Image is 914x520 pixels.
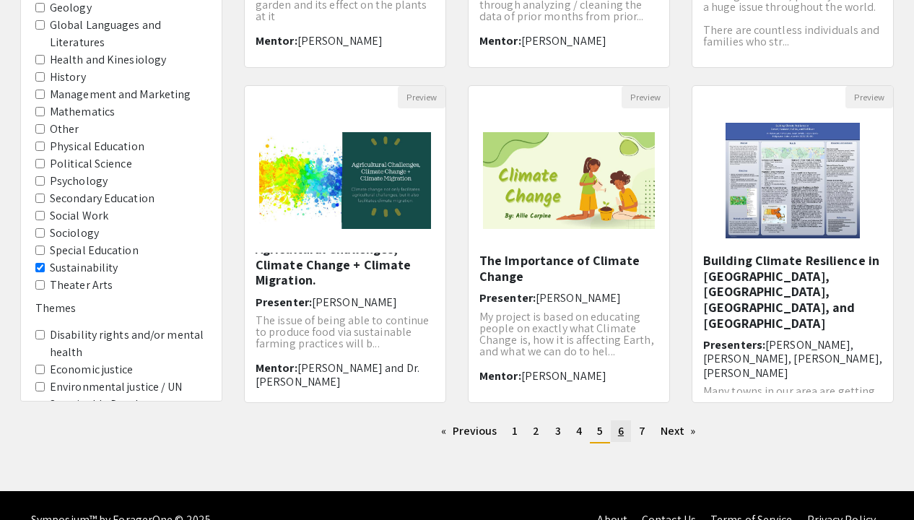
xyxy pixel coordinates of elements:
[512,423,518,438] span: 1
[703,253,882,331] h5: Building Climate Resilience in [GEOGRAPHIC_DATA], [GEOGRAPHIC_DATA], [GEOGRAPHIC_DATA], and [GEOG...
[11,455,61,509] iframe: Chat
[50,259,118,277] label: Sustainability
[639,423,645,438] span: 7
[256,241,435,288] h5: Agricultural Challenges, Climate Change + Climate Migration.
[256,360,297,376] span: Mentor:
[50,225,99,242] label: Sociology
[50,51,166,69] label: Health and Kinesiology
[576,423,582,438] span: 4
[35,301,207,315] h6: Themes
[50,155,132,173] label: Political Science
[50,121,79,138] label: Other
[653,420,703,442] a: Next page
[50,190,154,207] label: Secondary Education
[50,69,86,86] label: History
[597,423,603,438] span: 5
[256,360,419,389] span: [PERSON_NAME] and Dr. [PERSON_NAME]
[50,17,207,51] label: Global Languages and Literatures
[479,33,521,48] span: Mentor:
[297,33,383,48] span: [PERSON_NAME]
[50,86,191,103] label: Management and Marketing
[50,378,207,430] label: Environmental justice / UN Sustainable Development Goals
[622,86,669,108] button: Preview
[521,368,606,383] span: [PERSON_NAME]
[468,85,670,403] div: Open Presentation <p>The Importance of Climate Change</p>
[845,86,893,108] button: Preview
[479,291,658,305] h6: Presenter:
[434,420,504,442] a: Previous page
[50,103,115,121] label: Mathematics
[479,311,658,357] p: My project is based on educating people on exactly what Climate Change is, how it is affecting Ea...
[50,173,108,190] label: Psychology
[244,420,894,443] ul: Pagination
[50,277,113,294] label: Theater Arts
[703,25,882,48] p: There are countless individuals and families who str...
[256,295,435,309] h6: Presenter:
[256,313,430,351] span: The issue of being able to continue to produce food via sustainable farming practices will b...
[703,338,882,380] h6: Presenters:
[479,253,658,284] h5: The Importance of Climate Change
[536,290,621,305] span: [PERSON_NAME]
[703,386,882,432] p: Many towns in our area are getting impacted by climate change. Towns have been getting struck wit...
[618,423,624,438] span: 6
[555,423,561,438] span: 3
[703,337,882,380] span: [PERSON_NAME], [PERSON_NAME], [PERSON_NAME], [PERSON_NAME]
[244,85,446,403] div: Open Presentation <p>Agricultural Challenges, Climate Change + Climate Migration.</p>
[711,108,875,253] img: <p class="ql-align-center">Building Climate Resilience in Carver, Hanover, Halifax, and Fall Rive...
[50,207,108,225] label: Social Work
[312,295,397,310] span: [PERSON_NAME]
[245,118,445,243] img: <p>Agricultural Challenges, Climate Change + Climate Migration.</p>
[50,361,134,378] label: Economic justice
[479,368,521,383] span: Mentor:
[50,138,144,155] label: Physical Education
[521,33,606,48] span: [PERSON_NAME]
[256,33,297,48] span: Mentor:
[469,118,669,243] img: <p>The Importance of Climate Change</p>
[692,85,894,403] div: Open Presentation <p class="ql-align-center">Building Climate Resilience in Carver, Hanover, Hali...
[50,242,139,259] label: Special Education
[50,326,207,361] label: Disability rights and/or mental health
[398,86,445,108] button: Preview
[533,423,539,438] span: 2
